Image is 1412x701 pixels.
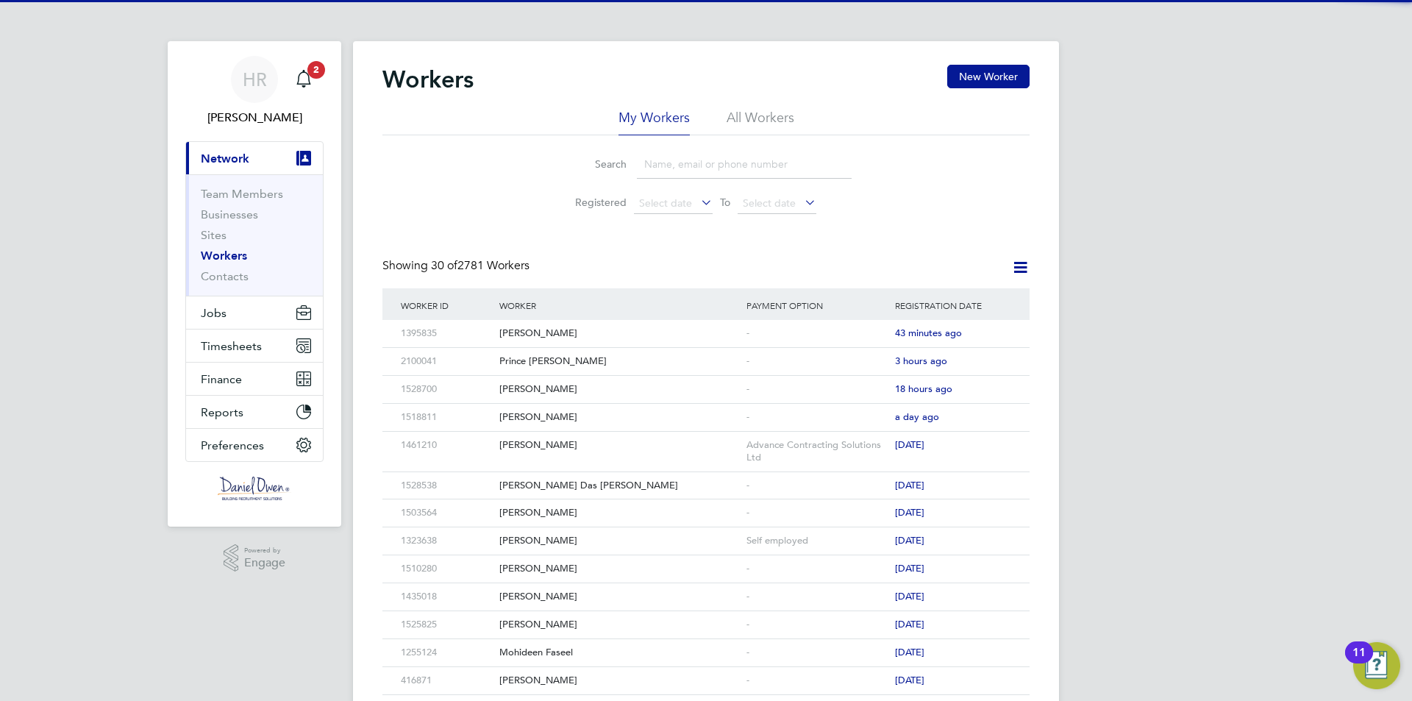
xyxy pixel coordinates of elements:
[743,555,891,583] div: -
[716,193,735,212] span: To
[496,639,743,666] div: Mohideen Faseel
[743,196,796,210] span: Select date
[496,320,743,347] div: [PERSON_NAME]
[397,611,1015,623] a: 1525825[PERSON_NAME]-[DATE]
[185,109,324,127] span: Henry Robinson
[397,472,1015,484] a: 1528538[PERSON_NAME] Das [PERSON_NAME]-[DATE]
[397,403,1015,416] a: 1518811[PERSON_NAME]-a day ago
[201,405,243,419] span: Reports
[496,348,743,375] div: Prince [PERSON_NAME]
[397,348,496,375] div: 2100041
[496,667,743,694] div: [PERSON_NAME]
[895,479,924,491] span: [DATE]
[895,674,924,686] span: [DATE]
[397,555,496,583] div: 1510280
[186,174,323,296] div: Network
[496,432,743,459] div: [PERSON_NAME]
[743,639,891,666] div: -
[201,306,227,320] span: Jobs
[895,562,924,574] span: [DATE]
[382,65,474,94] h2: Workers
[397,499,496,527] div: 1503564
[186,396,323,428] button: Reports
[224,544,286,572] a: Powered byEngage
[397,583,1015,595] a: 1435018[PERSON_NAME]-[DATE]
[496,404,743,431] div: [PERSON_NAME]
[727,109,794,135] li: All Workers
[496,583,743,611] div: [PERSON_NAME]
[743,288,891,322] div: Payment Option
[639,196,692,210] span: Select date
[895,410,939,423] span: a day ago
[244,557,285,569] span: Engage
[743,376,891,403] div: -
[218,477,291,500] img: danielowen-logo-retina.png
[397,432,496,459] div: 1461210
[743,320,891,347] div: -
[743,527,891,555] div: Self employed
[397,583,496,611] div: 1435018
[201,339,262,353] span: Timesheets
[201,269,249,283] a: Contacts
[743,611,891,638] div: -
[201,152,249,166] span: Network
[185,56,324,127] a: HR[PERSON_NAME]
[397,611,496,638] div: 1525825
[397,320,496,347] div: 1395835
[168,41,341,527] nav: Main navigation
[244,544,285,557] span: Powered by
[397,638,1015,651] a: 1255124Mohideen Faseel-[DATE]
[895,534,924,547] span: [DATE]
[496,527,743,555] div: [PERSON_NAME]
[431,258,457,273] span: 30 of
[397,288,496,322] div: Worker ID
[397,555,1015,567] a: 1510280[PERSON_NAME]-[DATE]
[891,288,1015,322] div: Registration Date
[201,249,247,263] a: Workers
[560,157,627,171] label: Search
[397,472,496,499] div: 1528538
[947,65,1030,88] button: New Worker
[743,348,891,375] div: -
[186,363,323,395] button: Finance
[201,187,283,201] a: Team Members
[895,382,952,395] span: 18 hours ago
[1352,652,1366,672] div: 11
[743,472,891,499] div: -
[186,296,323,329] button: Jobs
[397,431,1015,444] a: 1461210[PERSON_NAME]Advance Contracting Solutions Ltd[DATE]
[307,61,325,79] span: 2
[743,583,891,611] div: -
[431,258,529,273] span: 2781 Workers
[201,372,242,386] span: Finance
[895,506,924,519] span: [DATE]
[185,477,324,500] a: Go to home page
[743,404,891,431] div: -
[397,666,1015,679] a: 416871[PERSON_NAME]-[DATE]
[186,330,323,362] button: Timesheets
[895,590,924,602] span: [DATE]
[496,611,743,638] div: [PERSON_NAME]
[397,639,496,666] div: 1255124
[201,207,258,221] a: Businesses
[743,432,891,472] div: Advance Contracting Solutions Ltd
[186,429,323,461] button: Preferences
[397,667,496,694] div: 416871
[496,555,743,583] div: [PERSON_NAME]
[496,499,743,527] div: [PERSON_NAME]
[201,438,264,452] span: Preferences
[397,404,496,431] div: 1518811
[895,646,924,658] span: [DATE]
[496,472,743,499] div: [PERSON_NAME] Das [PERSON_NAME]
[201,228,227,242] a: Sites
[1353,642,1400,689] button: Open Resource Center, 11 new notifications
[895,327,962,339] span: 43 minutes ago
[397,499,1015,511] a: 1503564[PERSON_NAME]-[DATE]
[397,347,1015,360] a: 2100041Prince [PERSON_NAME]-3 hours ago
[743,499,891,527] div: -
[397,527,1015,539] a: 1323638[PERSON_NAME]Self employed[DATE]
[637,150,852,179] input: Name, email or phone number
[186,142,323,174] button: Network
[243,70,267,89] span: HR
[895,438,924,451] span: [DATE]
